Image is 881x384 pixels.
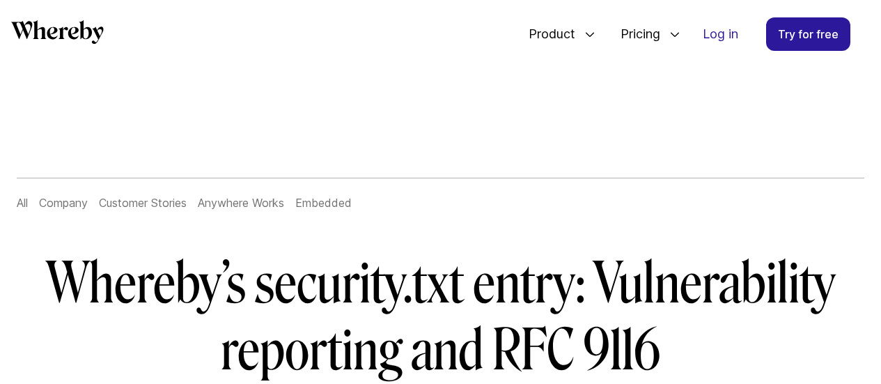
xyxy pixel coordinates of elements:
a: Company [39,196,88,210]
h1: Whereby’s security.txt entry: Vulnerability reporting and RFC 9116 [40,250,842,384]
a: All [17,196,28,210]
span: Product [515,11,579,57]
a: Customer Stories [99,196,187,210]
span: Pricing [607,11,664,57]
a: Anywhere Works [198,196,284,210]
a: Try for free [766,17,850,51]
a: Embedded [295,196,352,210]
a: Log in [692,18,749,50]
svg: Whereby [11,20,104,44]
a: Whereby [11,20,104,49]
